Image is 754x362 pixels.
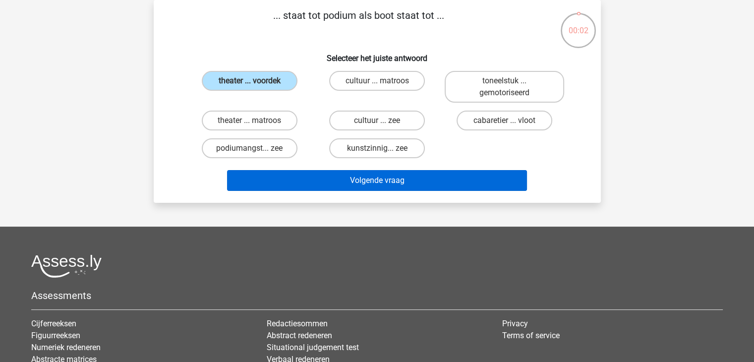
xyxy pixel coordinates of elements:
[267,343,359,352] a: Situational judgement test
[267,319,328,328] a: Redactiesommen
[31,254,102,278] img: Assessly logo
[502,319,528,328] a: Privacy
[445,71,564,103] label: toneelstuk ... gemotoriseerd
[31,331,80,340] a: Figuurreeksen
[329,111,425,130] label: cultuur ... zee
[329,71,425,91] label: cultuur ... matroos
[329,138,425,158] label: kunstzinnig... zee
[202,138,297,158] label: podiumangst... zee
[31,290,723,302] h5: Assessments
[227,170,527,191] button: Volgende vraag
[31,319,76,328] a: Cijferreeksen
[560,12,597,37] div: 00:02
[202,111,297,130] label: theater ... matroos
[457,111,552,130] label: cabaretier ... vloot
[502,331,560,340] a: Terms of service
[202,71,297,91] label: theater ... voordek
[170,46,585,63] h6: Selecteer het juiste antwoord
[267,331,332,340] a: Abstract redeneren
[170,8,548,38] p: ... staat tot podium als boot staat tot ...
[31,343,101,352] a: Numeriek redeneren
